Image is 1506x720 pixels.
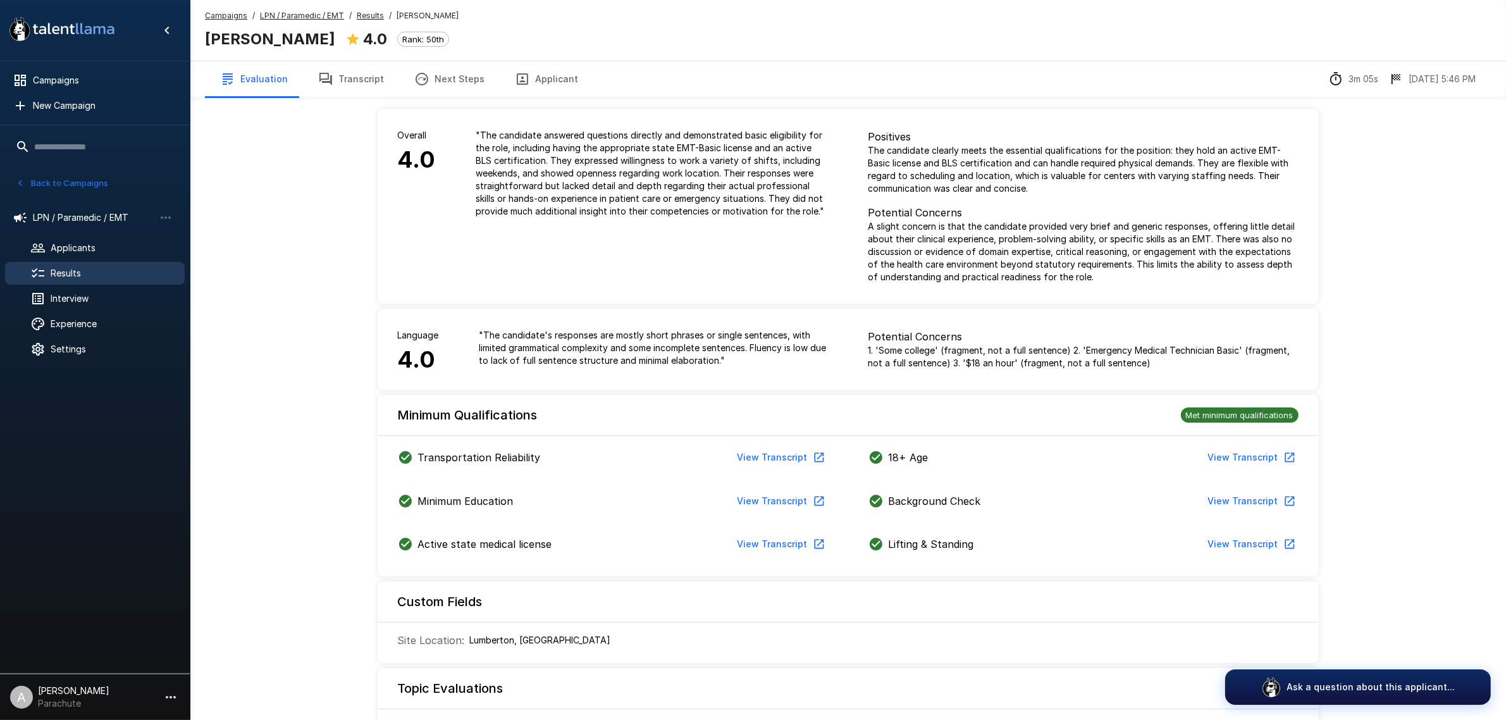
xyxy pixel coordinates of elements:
button: View Transcript [732,533,828,556]
button: View Transcript [1203,490,1299,513]
p: 3m 05s [1349,73,1378,85]
span: / [252,9,255,22]
img: logo_glasses@2x.png [1261,677,1281,697]
div: The date and time when the interview was completed [1388,71,1476,87]
div: The time between starting and completing the interview [1328,71,1378,87]
p: Background Check [889,493,981,509]
u: Results [357,11,384,20]
u: Campaigns [205,11,247,20]
p: 1. 'Some college' (fragment, not a full sentence) 2. 'Emergency Medical Technician Basic' (fragme... [868,344,1299,369]
p: Ask a question about this applicant... [1287,681,1455,693]
p: Language [398,329,439,342]
button: View Transcript [732,490,828,513]
p: Positives [868,129,1299,144]
span: / [389,9,392,22]
p: Potential Concerns [868,205,1299,220]
span: Rank: 50th [398,34,448,44]
button: View Transcript [1203,446,1299,469]
h6: Minimum Qualifications [398,405,538,425]
button: View Transcript [732,446,828,469]
button: Ask a question about this applicant... [1225,669,1491,705]
u: LPN / Paramedic / EMT [260,11,344,20]
p: " The candidate's responses are mostly short phrases or single sentences, with limited grammatica... [479,329,828,367]
p: Lifting & Standing [889,537,974,552]
h6: Topic Evaluations [398,678,503,698]
h6: Custom Fields [398,592,483,612]
h6: 4.0 [398,342,439,378]
button: View Transcript [1203,533,1299,556]
p: Site Location : [398,633,465,648]
button: Next Steps [399,61,500,97]
p: Lumberton, NC [470,634,611,647]
p: Active state medical license [418,537,552,552]
p: Potential Concerns [868,329,1299,344]
p: A slight concern is that the candidate provided very brief and generic responses, offering little... [868,220,1299,283]
p: Minimum Education [418,493,514,509]
button: Applicant [500,61,593,97]
span: [PERSON_NAME] [397,9,459,22]
p: [DATE] 5:46 PM [1409,73,1476,85]
p: The candidate clearly meets the essential qualifications for the position: they hold an active EM... [868,144,1299,195]
button: Transcript [303,61,399,97]
h6: 4.0 [398,142,436,178]
p: Overall [398,129,436,142]
p: Transportation Reliability [418,450,541,465]
p: " The candidate answered questions directly and demonstrated basic eligibility for the role, incl... [476,129,828,218]
p: 18+ Age [889,450,929,465]
b: [PERSON_NAME] [205,30,335,48]
span: / [349,9,352,22]
span: Met minimum qualifications [1181,410,1299,420]
button: Evaluation [205,61,303,97]
b: 4.0 [363,30,387,48]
